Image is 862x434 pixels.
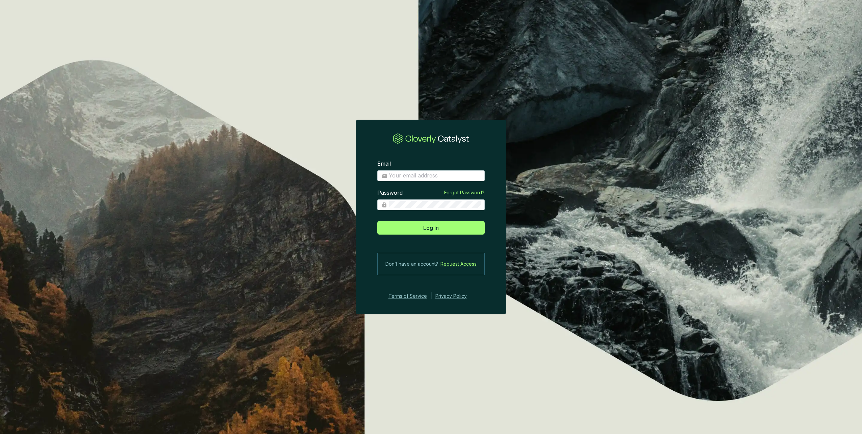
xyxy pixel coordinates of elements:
a: Privacy Policy [435,292,476,300]
label: Password [377,189,403,197]
a: Forgot Password? [444,189,484,196]
div: | [430,292,432,300]
a: Terms of Service [386,292,427,300]
label: Email [377,160,391,168]
span: Log In [423,224,439,232]
input: Password [389,201,481,209]
span: Don’t have an account? [385,260,438,268]
input: Email [389,172,481,179]
button: Log In [377,221,485,235]
a: Request Access [440,260,477,268]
